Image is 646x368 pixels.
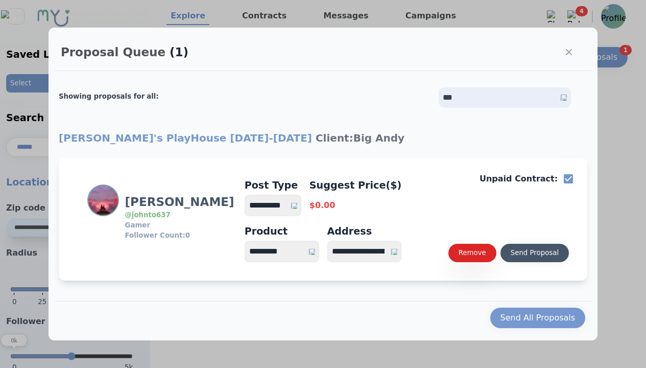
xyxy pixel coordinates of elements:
p: Unpaid Contract: [480,173,558,185]
h2: Showing proposals for [59,85,159,108]
h3: Follower Count: 0 [125,231,234,241]
span: Client: Big Andy [316,132,404,144]
a: @johnto637 [125,211,171,219]
button: Send All Proposals [490,308,586,328]
h4: Suggest Price($) [309,178,402,193]
div: Product [245,224,319,239]
span: (1) [170,45,188,59]
div: all : [147,91,158,102]
h3: Gamer [125,220,234,231]
div: Send Proposal [511,248,559,258]
img: Profile [88,186,118,215]
div: Send All Proposals [500,312,576,324]
button: Send Proposal [500,244,569,262]
h2: Proposal Queue [61,45,165,59]
h2: [PERSON_NAME]'s PlayHouse [DATE] - [DATE] [59,130,587,146]
button: Remove [448,244,496,262]
h3: [PERSON_NAME] [125,194,234,210]
div: Address [327,224,402,239]
div: Remove [459,248,486,258]
p: $0.00 [309,199,402,212]
h4: Post Type [245,178,301,193]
